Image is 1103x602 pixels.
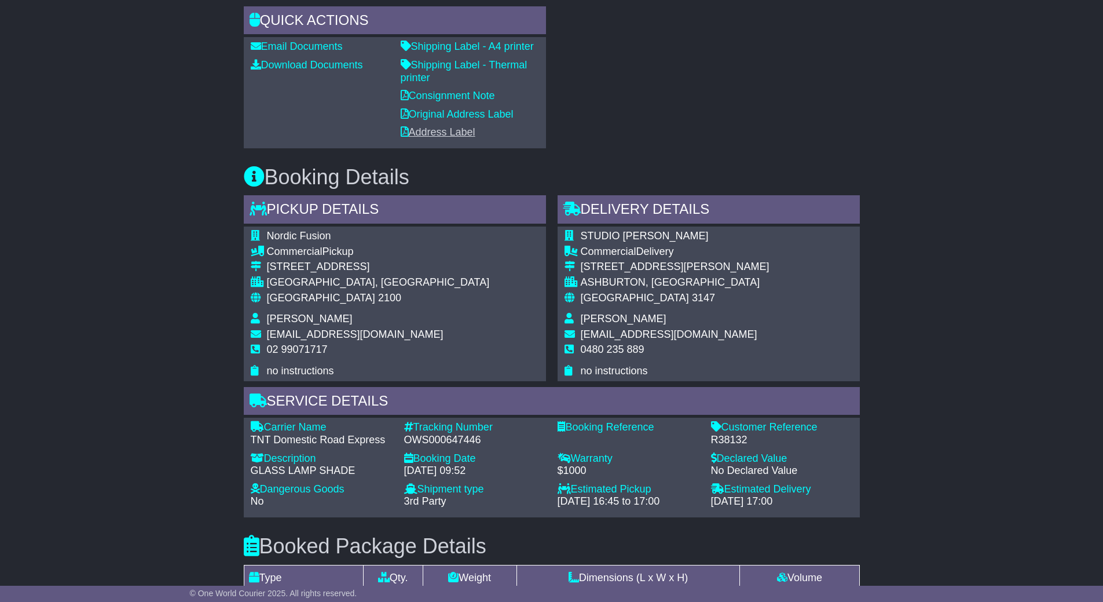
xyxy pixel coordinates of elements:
[711,434,853,447] div: R38132
[244,195,546,227] div: Pickup Details
[267,246,323,257] span: Commercial
[692,292,715,304] span: 3147
[711,453,853,465] div: Declared Value
[404,495,446,507] span: 3rd Party
[251,495,264,507] span: No
[711,495,853,508] div: [DATE] 17:00
[267,246,490,258] div: Pickup
[581,230,709,242] span: STUDIO [PERSON_NAME]
[558,495,699,508] div: [DATE] 16:45 to 17:00
[244,387,860,418] div: Service Details
[558,195,860,227] div: Delivery Details
[251,465,393,477] div: GLASS LAMP SHADE
[244,535,860,558] h3: Booked Package Details
[581,246,636,257] span: Commercial
[267,230,331,242] span: Nordic Fusion
[711,465,853,477] div: No Declared Value
[581,313,666,324] span: [PERSON_NAME]
[558,453,699,465] div: Warranty
[267,313,353,324] span: [PERSON_NAME]
[711,483,853,496] div: Estimated Delivery
[401,126,475,138] a: Address Label
[740,565,859,590] td: Volume
[404,465,546,477] div: [DATE] 09:52
[581,276,769,289] div: ASHBURTON, [GEOGRAPHIC_DATA]
[190,589,357,598] span: © One World Courier 2025. All rights reserved.
[378,292,401,304] span: 2100
[581,292,689,304] span: [GEOGRAPHIC_DATA]
[404,453,546,465] div: Booking Date
[401,59,527,83] a: Shipping Label - Thermal printer
[267,365,334,377] span: no instructions
[401,108,514,120] a: Original Address Label
[581,329,757,340] span: [EMAIL_ADDRESS][DOMAIN_NAME]
[251,483,393,496] div: Dangerous Goods
[581,246,769,258] div: Delivery
[267,329,444,340] span: [EMAIL_ADDRESS][DOMAIN_NAME]
[581,365,648,377] span: no instructions
[267,261,490,273] div: [STREET_ADDRESS]
[401,90,495,101] a: Consignment Note
[251,59,363,71] a: Download Documents
[267,276,490,289] div: [GEOGRAPHIC_DATA], [GEOGRAPHIC_DATA]
[423,565,516,590] td: Weight
[267,292,375,304] span: [GEOGRAPHIC_DATA]
[404,421,546,434] div: Tracking Number
[363,565,423,590] td: Qty.
[581,261,769,273] div: [STREET_ADDRESS][PERSON_NAME]
[516,565,740,590] td: Dimensions (L x W x H)
[558,483,699,496] div: Estimated Pickup
[244,6,546,38] div: Quick Actions
[244,166,860,189] h3: Booking Details
[404,434,546,447] div: OWS000647446
[244,565,363,590] td: Type
[558,465,699,477] div: $1000
[251,421,393,434] div: Carrier Name
[581,344,644,355] span: 0480 235 889
[711,421,853,434] div: Customer Reference
[267,344,328,355] span: 02 99071717
[404,483,546,496] div: Shipment type
[251,41,343,52] a: Email Documents
[251,434,393,447] div: TNT Domestic Road Express
[251,453,393,465] div: Description
[401,41,534,52] a: Shipping Label - A4 printer
[558,421,699,434] div: Booking Reference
